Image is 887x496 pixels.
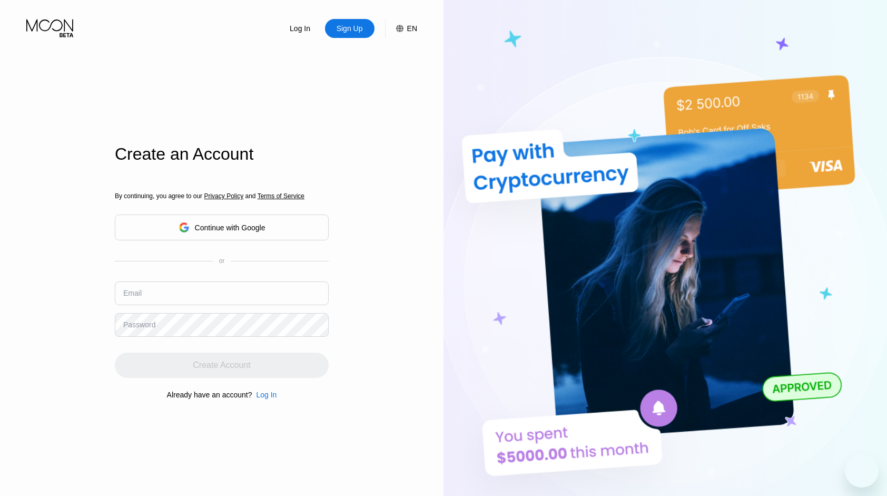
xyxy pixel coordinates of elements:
[219,257,225,265] div: or
[195,223,265,232] div: Continue with Google
[385,19,417,38] div: EN
[123,320,155,329] div: Password
[275,19,325,38] div: Log In
[167,391,252,399] div: Already have an account?
[289,23,311,34] div: Log In
[115,192,329,200] div: By continuing, you agree to our
[258,192,304,200] span: Terms of Service
[407,24,417,33] div: EN
[325,19,374,38] div: Sign Up
[115,215,329,240] div: Continue with Google
[204,192,243,200] span: Privacy Policy
[115,144,329,164] div: Create an Account
[256,391,277,399] div: Log In
[845,454,879,488] iframe: Button to launch messaging window
[243,192,258,200] span: and
[252,391,277,399] div: Log In
[336,23,364,34] div: Sign Up
[123,289,142,297] div: Email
